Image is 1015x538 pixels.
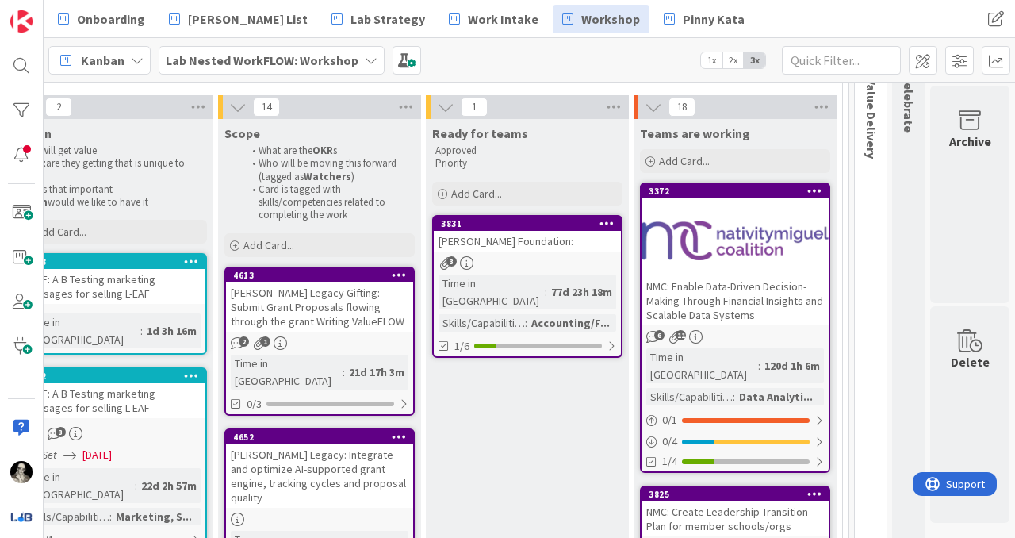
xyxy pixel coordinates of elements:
[654,5,754,33] a: Pinny Kata
[864,29,879,159] span: Tactical Value Delivery
[758,357,760,375] span: :
[642,487,829,536] div: 3825NMC: Create Leadership Transition Plan for member schools/orgs
[434,231,621,252] div: [PERSON_NAME] Foundation:
[37,71,67,84] strong: Macro
[135,477,137,494] span: :
[435,157,619,170] p: Priority
[527,314,614,332] div: Accounting/F...
[659,154,710,168] span: Add Card...
[701,52,722,68] span: 1x
[322,5,435,33] a: Lab Strategy
[760,357,824,375] div: 120d 1h 6m
[233,432,413,443] div: 4652
[33,2,72,21] span: Support
[23,508,109,525] div: Skills/Capabilities
[231,355,343,390] div: Time in [GEOGRAPHIC_DATA]
[446,256,457,267] span: 3
[642,184,829,198] div: 3372
[547,283,616,301] div: 77d 23h 18m
[642,410,829,430] div: 0/1
[722,52,744,68] span: 2x
[224,125,260,141] span: Scope
[56,427,66,437] span: 3
[25,256,205,267] div: 4603
[226,430,413,444] div: 4652
[18,255,205,269] div: 4603
[553,5,649,33] a: Workshop
[451,186,502,201] span: Add Card...
[744,52,765,68] span: 3x
[439,314,525,332] div: Skills/Capabilities
[468,10,538,29] span: Work Intake
[23,313,140,348] div: Time in [GEOGRAPHIC_DATA]
[10,10,33,33] img: Visit kanbanzone.com
[18,369,205,383] div: 2092
[81,51,124,70] span: Kanban
[159,5,317,33] a: [PERSON_NAME] List
[20,157,204,183] p: are they getting that is unique to them
[18,383,205,418] div: L-EAF: A B Testing marketing messages for selling L-EAF
[345,363,408,381] div: 21d 17h 3m
[20,144,204,157] p: will get value
[525,314,527,332] span: :
[439,275,545,309] div: Time in [GEOGRAPHIC_DATA]
[581,10,640,29] span: Workshop
[247,396,262,413] span: 0/3
[646,348,758,383] div: Time in [GEOGRAPHIC_DATA]
[662,433,677,450] span: 0 / 4
[435,144,619,157] p: Approved
[949,132,991,151] div: Archive
[350,10,425,29] span: Lab Strategy
[243,183,412,222] li: Card is tagged with skills/competencies related to completing the work
[226,430,413,508] div: 4652[PERSON_NAME] Legacy: Integrate and optimize AI-supported grant engine, tracking cycles and p...
[20,196,204,209] p: would we like to have it
[676,330,686,340] span: 11
[137,477,201,494] div: 22d 2h 57m
[439,5,548,33] a: Work Intake
[140,322,143,340] span: :
[640,125,750,141] span: Teams are working
[239,336,249,347] span: 2
[735,388,817,405] div: Data Analyti...
[654,330,665,340] span: 6
[642,501,829,536] div: NMC: Create Leadership Transition Plan for member schools/orgs
[226,268,413,282] div: 4613
[77,10,145,29] span: Onboarding
[48,5,155,33] a: Onboarding
[10,505,33,528] img: avatar
[649,489,829,500] div: 3825
[10,461,33,483] img: WS
[226,282,413,332] div: [PERSON_NAME] Legacy Gifting: Submit Grant Proposals flowing through the grant Writing ValueFLOW
[18,255,205,304] div: 4603L-EAF: A B Testing marketing messages for selling L-EAF
[25,371,205,382] div: 2092
[253,98,280,117] span: 14
[545,283,547,301] span: :
[642,487,829,501] div: 3825
[646,388,733,405] div: Skills/Capabilities
[454,338,469,355] span: 1/6
[649,186,829,197] div: 3372
[109,508,112,525] span: :
[782,46,901,75] input: Quick Filter...
[36,225,86,239] span: Add Card...
[20,183,204,196] p: is that important
[112,508,196,525] div: Marketing, S...
[45,98,72,117] span: 2
[668,98,695,117] span: 18
[434,217,621,231] div: 3831
[951,352,990,371] div: Delete
[18,269,205,304] div: L-EAF: A B Testing marketing messages for selling L-EAF
[226,268,413,332] div: 4613[PERSON_NAME] Legacy Gifting: Submit Grant Proposals flowing through the grant Writing ValueFLOW
[461,98,488,117] span: 1
[226,444,413,508] div: [PERSON_NAME] Legacy: Integrate and optimize AI-supported grant engine, tracking cycles and propo...
[260,336,270,347] span: 1
[662,453,677,470] span: 1/4
[23,468,135,503] div: Time in [GEOGRAPHIC_DATA]
[642,432,829,452] div: 0/4
[683,10,745,29] span: Pinny Kata
[441,218,621,229] div: 3831
[18,369,205,418] div: 2092L-EAF: A B Testing marketing messages for selling L-EAF
[733,388,735,405] span: :
[343,363,345,381] span: :
[82,447,112,463] span: [DATE]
